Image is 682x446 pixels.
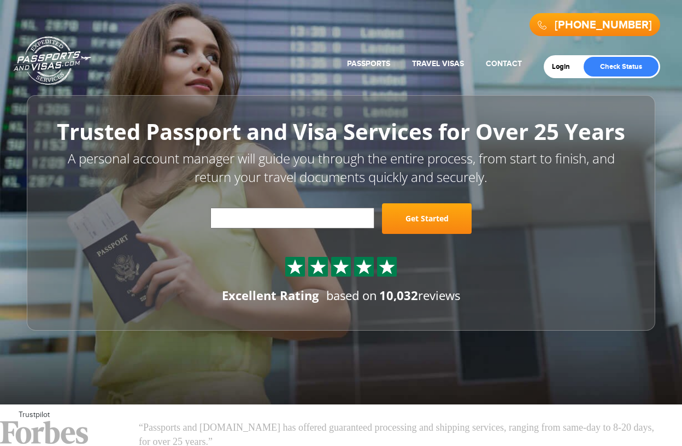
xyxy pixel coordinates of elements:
a: Travel Visas [412,59,464,68]
a: Passports & [DOMAIN_NAME] [14,36,91,85]
img: Sprite St [310,259,326,275]
img: Sprite St [379,259,395,275]
h1: Trusted Passport and Visa Services for Over 25 Years [51,120,631,144]
span: based on [326,287,377,303]
a: [PHONE_NUMBER] [555,19,652,32]
a: Get Started [382,203,472,234]
a: Passports [347,59,390,68]
img: Sprite St [333,259,349,275]
a: Trustpilot [19,410,50,419]
span: reviews [379,287,460,303]
a: Check Status [584,57,659,77]
p: A personal account manager will guide you through the entire process, from start to finish, and r... [51,149,631,187]
img: Sprite St [356,259,372,275]
img: Sprite St [287,259,303,275]
a: Login [552,62,578,71]
div: Excellent Rating [222,287,319,304]
strong: 10,032 [379,287,418,303]
a: Contact [486,59,522,68]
